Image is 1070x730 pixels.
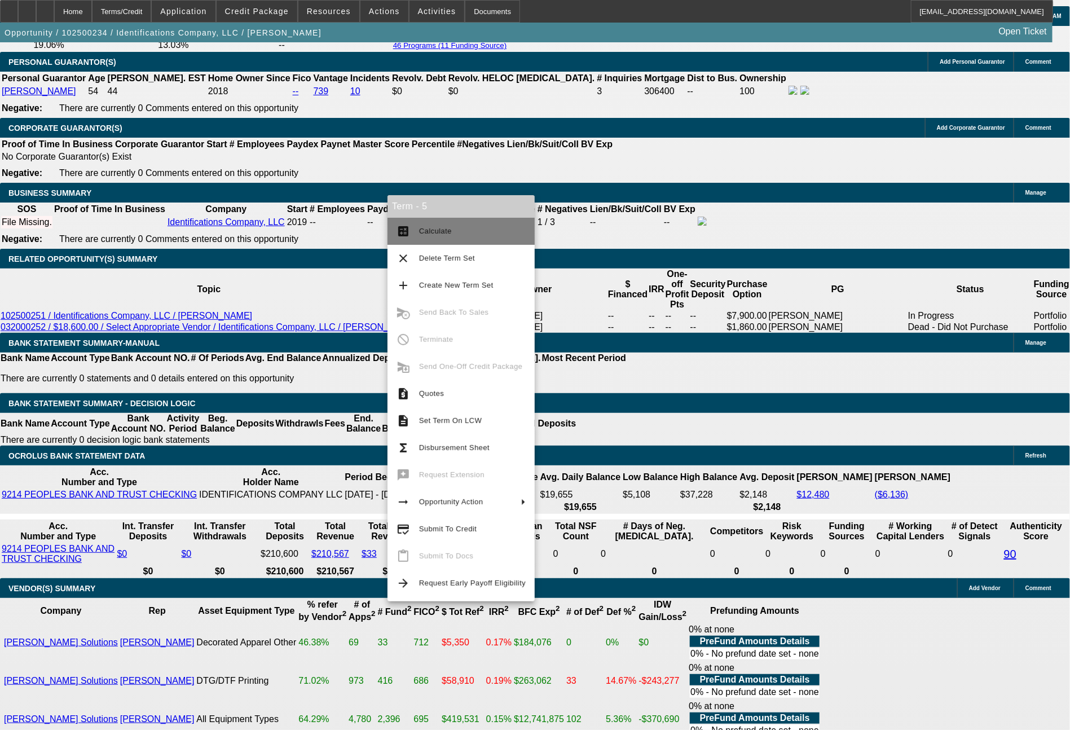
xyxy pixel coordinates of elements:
[726,322,768,333] td: $1,860.00
[181,566,259,577] th: $0
[441,624,485,661] td: $5,350
[412,139,455,149] b: Percentile
[1,204,52,215] th: SOS
[87,85,105,98] td: 54
[448,85,596,98] td: $0
[298,600,346,622] b: % refer by Vendor
[1003,521,1069,542] th: Authenticity Score
[468,269,607,310] th: Owner
[8,254,157,263] span: RELATED OPPORTUNITY(S) SUMMARY
[397,252,410,265] mat-icon: clear
[120,676,195,685] a: [PERSON_NAME]
[322,353,411,364] th: Annualized Deposits
[690,322,726,333] td: --
[1025,452,1046,459] span: Refresh
[605,624,637,661] td: 0%
[648,322,665,333] td: --
[196,624,297,661] td: Decorated Apparel Other
[369,7,400,16] span: Actions
[307,7,351,16] span: Resources
[1004,548,1016,560] a: 90
[639,624,688,661] td: $0
[298,662,347,700] td: 71.02%
[739,85,787,98] td: 100
[486,624,512,661] td: 0.17%
[765,566,818,577] th: 0
[688,73,738,83] b: Dist to Bus.
[739,489,795,500] td: $2,148
[166,413,200,434] th: Activity Period
[457,139,505,149] b: #Negatives
[59,103,298,113] span: There are currently 0 Comments entered on this opportunity
[8,584,95,593] span: VENDOR(S) SUMMARY
[1025,59,1051,65] span: Comment
[908,322,1033,333] td: Dead - Did Not Purchase
[639,600,687,622] b: IDW Gain/Loss
[200,413,235,434] th: Beg. Balance
[739,502,795,513] th: $2,148
[875,490,909,499] a: ($6,136)
[260,543,310,565] td: $210,600
[50,413,111,434] th: Account Type
[116,521,179,542] th: Int. Transfer Deposits
[245,353,322,364] th: Avg. End Balance
[600,543,708,565] td: 0
[553,521,600,542] th: Sum of the Total NSF Count and Total Overdraft Fee Count from Ocrolus
[710,606,799,615] b: Prefunding Amounts
[342,610,346,618] sup: 2
[117,549,127,559] a: $0
[5,28,322,37] span: Opportunity / 102500234 / Identifications Company, LLC / [PERSON_NAME]
[820,566,874,577] th: 0
[287,216,308,228] td: 2019
[419,443,490,452] span: Disbursement Sheet
[690,648,820,659] td: 0% - No prefund date set - none
[648,310,665,322] td: --
[908,269,1033,310] th: Status
[1025,340,1046,346] span: Manage
[600,521,708,542] th: # Days of Neg. [MEDICAL_DATA].
[937,125,1005,131] span: Add Corporate Guarantor
[435,605,439,613] sup: 2
[538,217,588,227] div: 1 / 3
[1033,310,1070,322] td: Portfolio
[225,7,289,16] span: Credit Package
[1,467,197,488] th: Acc. Number and Type
[324,413,346,434] th: Fees
[367,216,399,228] td: --
[419,579,526,587] span: Request Early Payoff Eligibility
[397,441,410,455] mat-icon: functions
[287,204,307,214] b: Start
[768,310,908,322] td: [PERSON_NAME]
[1,311,252,320] a: 102500251 / Identifications Company, LLC / [PERSON_NAME]
[191,353,245,364] th: # Of Periods
[4,637,118,647] a: [PERSON_NAME] Solutions
[397,577,410,590] mat-icon: arrow_forward
[419,416,482,425] span: Set Term On LCW
[181,521,259,542] th: Int. Transfer Withdrawals
[507,139,579,149] b: Lien/Bk/Suit/Coll
[260,521,310,542] th: Total Deposits
[149,606,166,615] b: Rep
[198,606,294,615] b: Asset Equipment Type
[940,59,1005,65] span: Add Personal Guarantor
[505,605,509,613] sup: 2
[362,549,377,559] a: $33
[665,322,690,333] td: --
[350,86,360,96] a: 10
[468,322,607,333] td: [PERSON_NAME]
[605,662,637,700] td: 14.67%
[1025,585,1051,591] span: Comment
[639,662,688,700] td: -$243,277
[607,269,648,310] th: $ Financed
[378,607,412,617] b: # Fund
[468,310,607,322] td: [PERSON_NAME]
[489,607,509,617] b: IRR
[397,414,410,428] mat-icon: description
[2,168,42,178] b: Negative:
[680,489,738,500] td: $37,228
[361,521,419,542] th: Total Non-Revenue
[2,103,42,113] b: Negative:
[4,714,118,724] a: [PERSON_NAME] Solutions
[820,543,874,565] td: 0
[789,86,798,95] img: facebook-icon.png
